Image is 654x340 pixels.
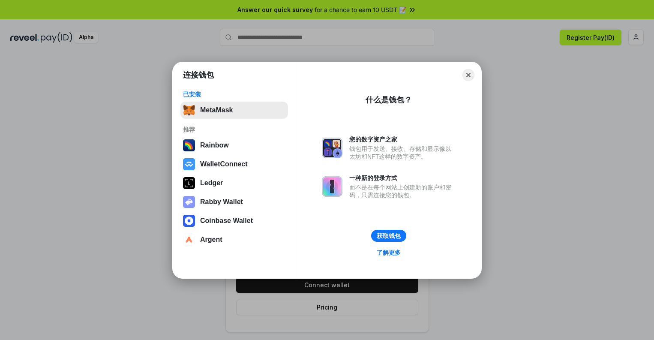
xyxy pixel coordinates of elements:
img: svg+xml,%3Csvg%20xmlns%3D%22http%3A%2F%2Fwww.w3.org%2F2000%2Fsvg%22%20fill%3D%22none%22%20viewBox... [322,138,342,158]
div: WalletConnect [200,160,248,168]
div: 什么是钱包？ [366,95,412,105]
div: MetaMask [200,106,233,114]
div: 您的数字资产之家 [349,135,456,143]
img: svg+xml,%3Csvg%20width%3D%2228%22%20height%3D%2228%22%20viewBox%3D%220%200%2028%2028%22%20fill%3D... [183,234,195,246]
div: 而不是在每个网站上创建新的账户和密码，只需连接您的钱包。 [349,184,456,199]
button: 获取钱包 [371,230,406,242]
img: svg+xml,%3Csvg%20xmlns%3D%22http%3A%2F%2Fwww.w3.org%2F2000%2Fsvg%22%20fill%3D%22none%22%20viewBox... [322,176,342,197]
a: 了解更多 [372,247,406,258]
button: MetaMask [180,102,288,119]
div: Rabby Wallet [200,198,243,206]
img: svg+xml,%3Csvg%20xmlns%3D%22http%3A%2F%2Fwww.w3.org%2F2000%2Fsvg%22%20width%3D%2228%22%20height%3... [183,177,195,189]
div: Ledger [200,179,223,187]
img: svg+xml,%3Csvg%20xmlns%3D%22http%3A%2F%2Fwww.w3.org%2F2000%2Fsvg%22%20fill%3D%22none%22%20viewBox... [183,196,195,208]
button: WalletConnect [180,156,288,173]
h1: 连接钱包 [183,70,214,80]
div: 了解更多 [377,249,401,256]
div: Rainbow [200,141,229,149]
button: Close [462,69,474,81]
div: Coinbase Wallet [200,217,253,225]
button: Ledger [180,175,288,192]
div: 已安装 [183,90,285,98]
div: 一种新的登录方式 [349,174,456,182]
button: Argent [180,231,288,248]
div: 推荐 [183,126,285,133]
div: 获取钱包 [377,232,401,240]
div: Argent [200,236,222,244]
button: Coinbase Wallet [180,212,288,229]
button: Rainbow [180,137,288,154]
button: Rabby Wallet [180,193,288,211]
img: svg+xml,%3Csvg%20width%3D%2228%22%20height%3D%2228%22%20viewBox%3D%220%200%2028%2028%22%20fill%3D... [183,215,195,227]
div: 钱包用于发送、接收、存储和显示像以太坊和NFT这样的数字资产。 [349,145,456,160]
img: svg+xml,%3Csvg%20fill%3D%22none%22%20height%3D%2233%22%20viewBox%3D%220%200%2035%2033%22%20width%... [183,104,195,116]
img: svg+xml,%3Csvg%20width%3D%22120%22%20height%3D%22120%22%20viewBox%3D%220%200%20120%20120%22%20fil... [183,139,195,151]
img: svg+xml,%3Csvg%20width%3D%2228%22%20height%3D%2228%22%20viewBox%3D%220%200%2028%2028%22%20fill%3D... [183,158,195,170]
